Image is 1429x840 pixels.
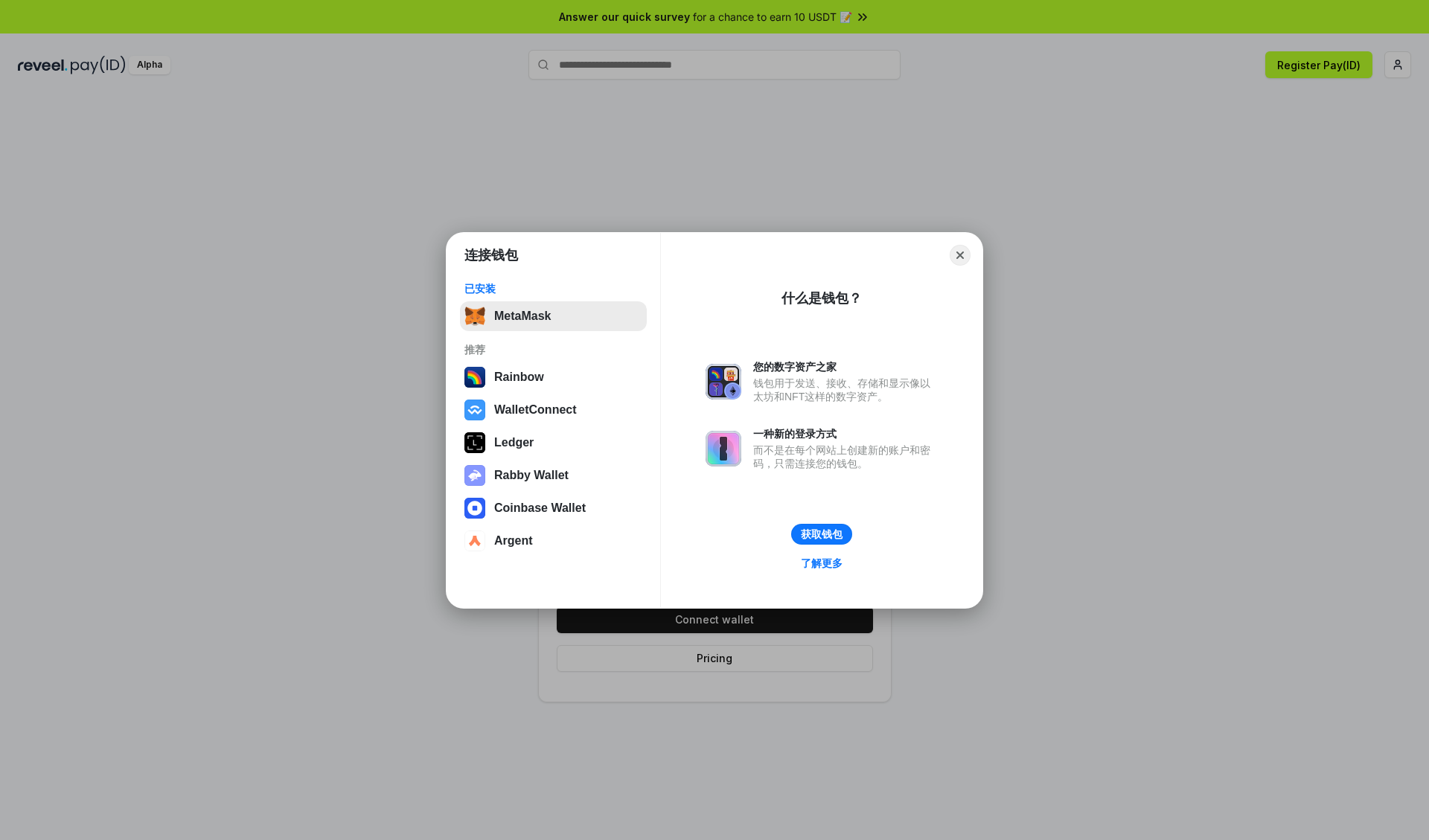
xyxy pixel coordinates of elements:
[460,493,647,523] button: Coinbase Wallet
[706,431,741,467] img: svg+xml,%3Csvg%20xmlns%3D%22http%3A%2F%2Fwww.w3.org%2F2000%2Fsvg%22%20fill%3D%22none%22%20viewBox...
[460,395,647,425] button: WalletConnect
[464,530,485,551] img: svg+xml,%3Csvg%20width%3D%2228%22%20height%3D%2228%22%20viewBox%3D%220%200%2028%2028%22%20fill%3D...
[464,400,485,420] img: svg+xml,%3Csvg%20width%3D%2228%22%20height%3D%2228%22%20viewBox%3D%220%200%2028%2028%22%20fill%3D...
[460,301,647,331] button: MetaMask
[460,362,647,392] button: Rainbow
[950,245,971,266] button: Close
[494,501,586,515] div: Coinbase Wallet
[464,498,485,519] img: svg+xml,%3Csvg%20width%3D%2228%22%20height%3D%2228%22%20viewBox%3D%220%200%2028%2028%22%20fill%3D...
[753,443,938,470] div: 而不是在每个网站上创建新的账户和密码，只需连接您的钱包。
[494,310,551,323] div: MetaMask
[460,428,647,458] button: Ledger
[460,526,647,556] button: Argent
[464,432,485,453] img: svg+xml,%3Csvg%20xmlns%3D%22http%3A%2F%2Fwww.w3.org%2F2000%2Fsvg%22%20width%3D%2228%22%20height%3...
[494,469,569,482] div: Rabby Wallet
[801,528,843,541] div: 获取钱包
[464,306,485,327] img: svg+xml,%3Csvg%20fill%3D%22none%22%20height%3D%2233%22%20viewBox%3D%220%200%2035%2033%22%20width%...
[494,371,544,384] div: Rainbow
[753,376,938,403] div: 钱包用于发送、接收、存储和显示像以太坊和NFT这样的数字资产。
[494,436,534,449] div: Ledger
[494,403,577,417] div: WalletConnect
[791,524,852,545] button: 获取钱包
[464,246,518,264] h1: 连接钱包
[801,557,843,570] div: 了解更多
[753,427,938,440] div: 一种新的登录方式
[781,289,862,307] div: 什么是钱包？
[460,461,647,490] button: Rabby Wallet
[464,343,642,356] div: 推荐
[706,364,741,400] img: svg+xml,%3Csvg%20xmlns%3D%22http%3A%2F%2Fwww.w3.org%2F2000%2Fsvg%22%20fill%3D%22none%22%20viewBox...
[494,534,533,548] div: Argent
[464,282,642,295] div: 已安装
[792,554,851,573] a: 了解更多
[464,465,485,486] img: svg+xml,%3Csvg%20xmlns%3D%22http%3A%2F%2Fwww.w3.org%2F2000%2Fsvg%22%20fill%3D%22none%22%20viewBox...
[753,360,938,373] div: 您的数字资产之家
[464,367,485,388] img: svg+xml,%3Csvg%20width%3D%22120%22%20height%3D%22120%22%20viewBox%3D%220%200%20120%20120%22%20fil...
